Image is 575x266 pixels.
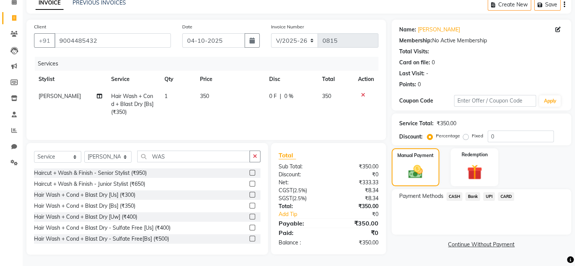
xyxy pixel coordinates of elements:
[399,192,443,200] span: Payment Methods
[34,23,46,30] label: Client
[329,163,384,171] div: ₹350.00
[107,71,160,88] th: Service
[399,97,454,105] div: Coupon Code
[399,120,434,128] div: Service Total:
[34,169,147,177] div: Haircut + Wash & Finish - Senior Stylist (₹950)
[269,92,277,100] span: 0 F
[273,194,329,202] div: ( )
[273,228,329,237] div: Paid:
[432,59,435,67] div: 0
[539,95,561,107] button: Apply
[329,179,384,187] div: ₹333.33
[34,71,107,88] th: Stylist
[265,71,318,88] th: Disc
[34,202,135,210] div: Hair Wash + Cond + Blast Dry [Bs] (₹350)
[399,81,416,89] div: Points:
[273,163,329,171] div: Sub Total:
[160,71,195,88] th: Qty
[399,37,564,45] div: No Active Membership
[338,210,384,218] div: ₹0
[399,133,423,141] div: Discount:
[329,171,384,179] div: ₹0
[399,48,429,56] div: Total Visits:
[399,70,425,78] div: Last Visit:
[329,239,384,247] div: ₹350.00
[446,192,463,201] span: CASH
[318,71,353,88] th: Total
[393,241,570,249] a: Continue Without Payment
[34,235,169,243] div: Hair Wash + Cond + Blast Dry - Sulfate Free[Bs] (₹500)
[34,224,170,232] div: Hair Wash + Cond + Blast Dry - Sulfate Free [Us] (₹400)
[164,93,167,100] span: 1
[271,23,304,30] label: Invoice Number
[462,151,488,158] label: Redemption
[279,195,292,202] span: SGST
[353,71,378,88] th: Action
[273,210,338,218] a: Add Tip
[111,93,153,115] span: Hair Wash + Cond + Blast Dry [Bs] (₹350)
[465,192,480,201] span: Bank
[462,163,487,182] img: _gift.svg
[279,151,296,159] span: Total
[329,202,384,210] div: ₹350.00
[399,59,430,67] div: Card on file:
[436,132,460,139] label: Percentage
[273,187,329,194] div: ( )
[329,228,384,237] div: ₹0
[397,152,434,159] label: Manual Payment
[273,239,329,247] div: Balance :
[273,171,329,179] div: Discount:
[273,202,329,210] div: Total:
[35,57,384,71] div: Services
[418,26,460,34] a: [PERSON_NAME]
[195,71,265,88] th: Price
[34,213,137,221] div: Hair Wash + Cond + Blast Dry [Uw] (₹400)
[426,70,428,78] div: -
[329,194,384,202] div: ₹8.34
[399,37,432,45] div: Membership:
[483,192,495,201] span: UPI
[294,195,305,201] span: 2.5%
[280,92,281,100] span: |
[34,191,135,199] div: Hair Wash + Cond + Blast Dry [Us] (₹300)
[329,219,384,228] div: ₹350.00
[399,26,416,34] div: Name:
[454,95,536,107] input: Enter Offer / Coupon Code
[404,163,427,180] img: _cash.svg
[273,179,329,187] div: Net:
[200,93,209,100] span: 350
[294,187,305,193] span: 2.5%
[182,23,192,30] label: Date
[322,93,331,100] span: 350
[329,187,384,194] div: ₹8.34
[472,132,483,139] label: Fixed
[137,151,250,162] input: Search or Scan
[279,187,293,194] span: CGST
[437,120,456,128] div: ₹350.00
[284,92,293,100] span: 0 %
[418,81,421,89] div: 0
[34,180,145,188] div: Haircut + Wash & Finish - Junior Stylist (₹650)
[498,192,514,201] span: CARD
[54,33,171,48] input: Search by Name/Mobile/Email/Code
[273,219,329,228] div: Payable:
[34,33,55,48] button: +91
[39,93,81,100] span: [PERSON_NAME]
